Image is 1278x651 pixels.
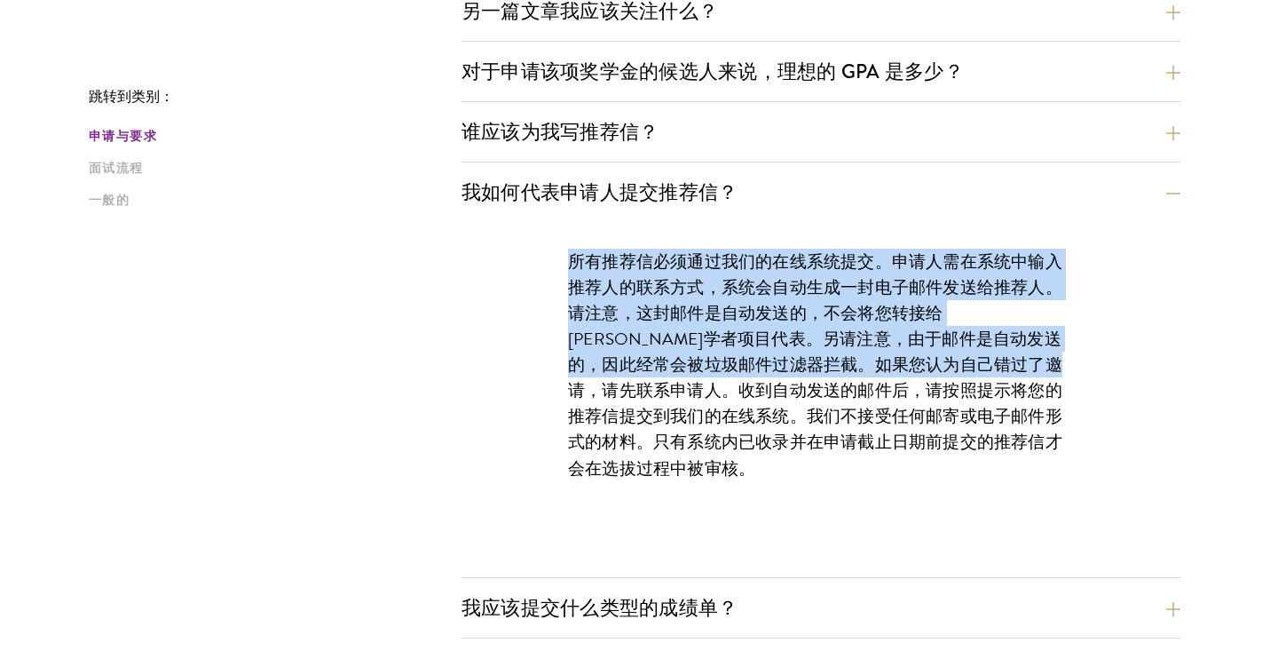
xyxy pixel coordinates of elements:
[89,159,451,178] a: 面试流程
[89,127,157,146] font: 申请与要求
[568,249,1062,481] font: 所有推荐信必须通过我们的在线系统提交。申请人需在系统中输入推荐人的联系方式，系统会自动生成一封电子邮件发送给推荐人。请注意，这封邮件是自动发送的，不会将您转接给[PERSON_NAME]学者项目...
[461,588,1180,628] button: 我应该提交什么类型的成绩单？
[461,172,1180,212] button: 我如何代表申请人提交推荐信？
[89,191,451,210] a: 一般的
[89,159,144,178] font: 面试流程
[461,57,964,86] font: 对于申请该项奖学金的候选人来说，理想的 GPA 是多少？
[89,86,174,107] font: 跳转到类别：
[461,593,738,623] font: 我应该提交什么类型的成绩单？
[461,117,659,147] font: 谁应该为我写推荐信？
[461,178,738,207] font: 我如何代表申请人提交推荐信？
[89,191,130,210] font: 一般的
[461,52,1180,91] button: 对于申请该项奖学金的候选人来说，理想的 GPA 是多少？
[89,127,451,146] a: 申请与要求
[461,112,1180,152] button: 谁应该为我写推荐信？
